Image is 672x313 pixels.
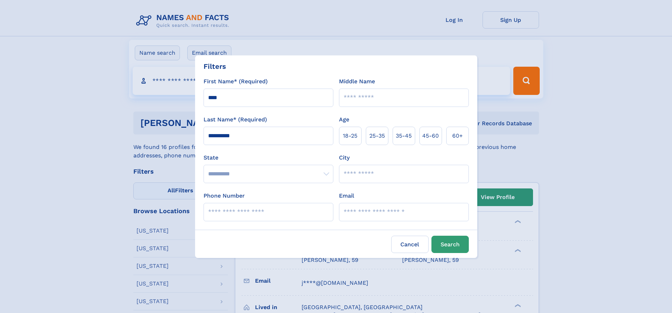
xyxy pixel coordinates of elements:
[339,192,354,200] label: Email
[204,115,267,124] label: Last Name* (Required)
[204,154,333,162] label: State
[452,132,463,140] span: 60+
[431,236,469,253] button: Search
[204,61,226,72] div: Filters
[396,132,412,140] span: 35‑45
[343,132,357,140] span: 18‑25
[369,132,385,140] span: 25‑35
[422,132,439,140] span: 45‑60
[339,154,350,162] label: City
[204,192,245,200] label: Phone Number
[339,77,375,86] label: Middle Name
[204,77,268,86] label: First Name* (Required)
[339,115,349,124] label: Age
[391,236,429,253] label: Cancel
